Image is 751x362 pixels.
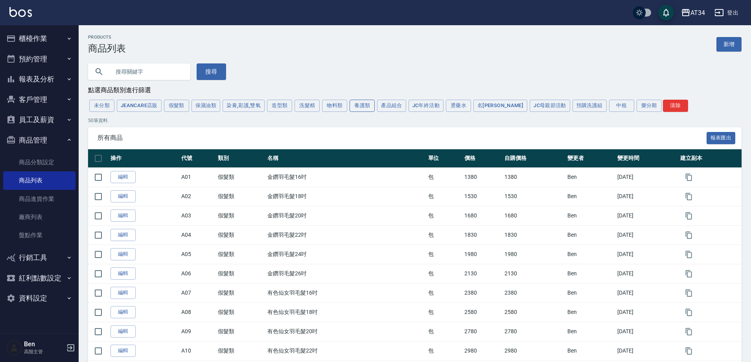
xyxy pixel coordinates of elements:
[503,264,566,283] td: 2130
[322,100,347,112] button: 物料類
[295,100,320,112] button: 洗髮精
[179,187,215,206] td: A02
[110,61,184,82] input: 搜尋關鍵字
[267,100,292,112] button: 造型類
[110,171,136,183] a: 編輯
[426,149,462,168] th: 單位
[9,7,32,17] img: Logo
[98,134,707,142] span: 所有商品
[179,225,215,245] td: A04
[503,206,566,225] td: 1680
[3,110,75,130] button: 員工及薪資
[503,225,566,245] td: 1830
[3,89,75,110] button: 客戶管理
[3,208,75,226] a: 廠商列表
[89,100,114,112] button: 未分類
[24,340,64,348] h5: Ben
[503,341,566,360] td: 2980
[615,303,679,322] td: [DATE]
[663,100,688,112] button: 清除
[216,167,265,187] td: 假髮類
[110,287,136,299] a: 編輯
[109,149,179,168] th: 操作
[426,206,462,225] td: 包
[615,245,679,264] td: [DATE]
[88,43,126,54] h3: 商品列表
[216,149,265,168] th: 類別
[223,100,265,112] button: 染膏,彩護,雙氧
[179,245,215,264] td: A05
[711,6,742,20] button: 登出
[3,288,75,308] button: 資料設定
[615,225,679,245] td: [DATE]
[426,225,462,245] td: 包
[658,5,674,20] button: save
[462,149,503,168] th: 價格
[88,35,126,40] h2: Products
[426,322,462,341] td: 包
[110,190,136,202] a: 編輯
[426,283,462,303] td: 包
[565,167,615,187] td: Ben
[3,171,75,189] a: 商品列表
[462,245,503,264] td: 1980
[110,248,136,260] a: 編輯
[615,206,679,225] td: [DATE]
[565,245,615,264] td: Ben
[3,190,75,208] a: 商品進貨作業
[503,187,566,206] td: 1530
[473,100,527,112] button: 名[PERSON_NAME]
[216,187,265,206] td: 假髮類
[462,187,503,206] td: 1530
[179,322,215,341] td: A09
[110,325,136,338] a: 編輯
[265,283,426,303] td: 有色仙女羽毛髮16吋
[3,28,75,49] button: 櫃檯作業
[179,149,215,168] th: 代號
[409,100,444,112] button: JC年終活動
[565,187,615,206] td: Ben
[426,303,462,322] td: 包
[216,303,265,322] td: 假髮類
[565,206,615,225] td: Ben
[3,247,75,268] button: 行銷工具
[265,149,426,168] th: 名稱
[462,283,503,303] td: 2380
[3,226,75,244] a: 盤點作業
[503,303,566,322] td: 2580
[110,229,136,241] a: 編輯
[6,340,22,356] img: Person
[615,283,679,303] td: [DATE]
[179,264,215,283] td: A06
[265,245,426,264] td: 金鑽羽毛髮24吋
[615,149,679,168] th: 變更時間
[179,303,215,322] td: A08
[426,245,462,264] td: 包
[426,167,462,187] td: 包
[446,100,471,112] button: 燙藥水
[110,345,136,357] a: 編輯
[503,245,566,264] td: 1980
[179,206,215,225] td: A03
[462,225,503,245] td: 1830
[565,341,615,360] td: Ben
[615,322,679,341] td: [DATE]
[678,5,708,21] button: AT34
[503,283,566,303] td: 2380
[565,149,615,168] th: 變更者
[216,206,265,225] td: 假髮類
[191,100,221,112] button: 保濕油類
[265,225,426,245] td: 金鑽羽毛髮22吋
[110,306,136,318] a: 編輯
[565,322,615,341] td: Ben
[3,69,75,89] button: 報表及分析
[216,225,265,245] td: 假髮類
[179,341,215,360] td: A10
[265,322,426,341] td: 有色仙女羽毛髮20吋
[216,245,265,264] td: 假髮類
[88,117,742,124] p: 50 筆資料
[615,264,679,283] td: [DATE]
[197,63,226,80] button: 搜尋
[3,130,75,150] button: 商品管理
[265,167,426,187] td: 金鑽羽毛髮16吋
